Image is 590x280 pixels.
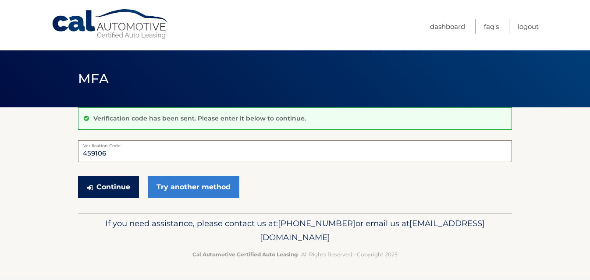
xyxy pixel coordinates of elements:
[518,19,539,34] a: Logout
[84,250,506,259] p: - All Rights Reserved - Copyright 2025
[430,19,465,34] a: Dashboard
[78,176,139,198] button: Continue
[78,140,512,162] input: Verification Code
[148,176,239,198] a: Try another method
[84,216,506,245] p: If you need assistance, please contact us at: or email us at
[78,71,109,87] span: MFA
[93,114,306,122] p: Verification code has been sent. Please enter it below to continue.
[260,218,485,242] span: [EMAIL_ADDRESS][DOMAIN_NAME]
[278,218,355,228] span: [PHONE_NUMBER]
[484,19,499,34] a: FAQ's
[78,140,512,147] label: Verification Code
[192,251,298,258] strong: Cal Automotive Certified Auto Leasing
[51,9,170,40] a: Cal Automotive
